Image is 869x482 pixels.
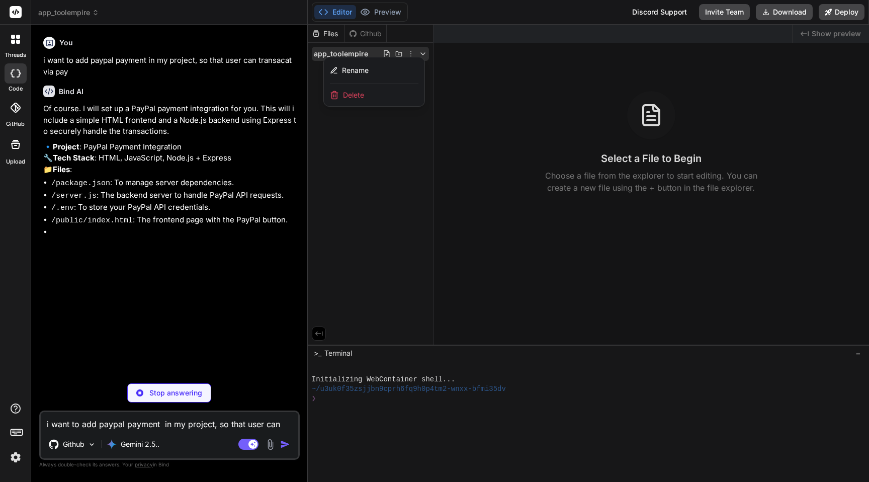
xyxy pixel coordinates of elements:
[121,439,159,449] p: Gemini 2.5..
[88,440,96,449] img: Pick Models
[43,103,298,137] p: Of course. I will set up a PayPal payment integration for you. This will include a simple HTML fr...
[699,4,750,20] button: Invite Team
[6,157,25,166] label: Upload
[53,153,95,163] strong: Tech Stack
[59,38,73,48] h6: You
[107,439,117,449] img: Gemini 2.5 Pro
[5,51,26,59] label: threads
[51,192,97,200] code: /server.js
[280,439,290,449] img: icon
[51,177,298,190] li: : To manage server dependencies.
[53,165,70,174] strong: Files
[7,449,24,466] img: settings
[265,439,276,450] img: attachment
[819,4,864,20] button: Deploy
[63,439,84,449] p: Github
[356,5,405,19] button: Preview
[149,388,202,398] p: Stop answering
[756,4,813,20] button: Download
[626,4,693,20] div: Discord Support
[51,202,298,214] li: : To store your PayPal API credentials.
[51,179,110,188] code: /package.json
[43,55,298,77] p: i want to add paypal payment in my project, so that user can transacat via pay
[43,141,298,176] p: 🔹 : PayPal Payment Integration 🔧 : HTML, JavaScript, Node.js + Express 📁 :
[51,214,298,227] li: : The frontend page with the PayPal button.
[51,204,74,212] code: /.env
[9,85,23,93] label: code
[342,65,369,75] span: Rename
[51,216,133,225] code: /public/index.html
[314,5,356,19] button: Editor
[59,87,83,97] h6: Bind AI
[38,8,99,18] span: app_toolempire
[51,190,298,202] li: : The backend server to handle PayPal API requests.
[343,90,364,100] span: Delete
[135,461,153,467] span: privacy
[39,460,300,469] p: Always double-check its answers. Your in Bind
[6,120,25,128] label: GitHub
[53,142,79,151] strong: Project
